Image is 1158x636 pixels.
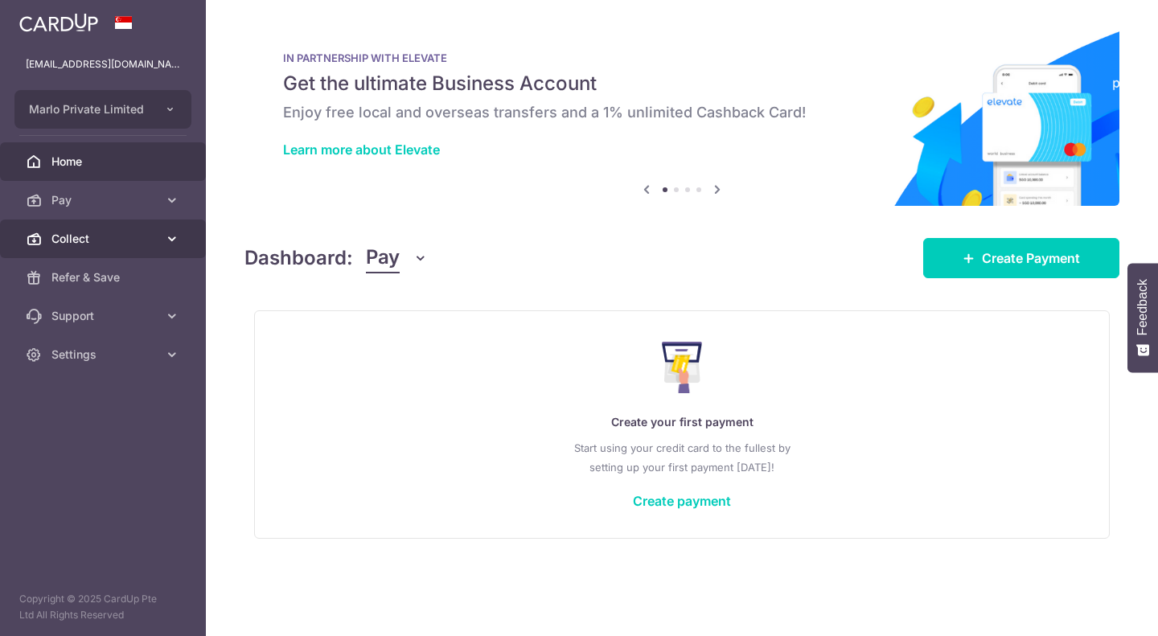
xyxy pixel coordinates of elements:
[51,269,158,285] span: Refer & Save
[283,51,1081,64] p: IN PARTNERSHIP WITH ELEVATE
[366,243,400,273] span: Pay
[26,56,180,72] p: [EMAIL_ADDRESS][DOMAIN_NAME]
[1135,279,1150,335] span: Feedback
[923,238,1119,278] a: Create Payment
[283,103,1081,122] h6: Enjoy free local and overseas transfers and a 1% unlimited Cashback Card!
[287,438,1077,477] p: Start using your credit card to the fullest by setting up your first payment [DATE]!
[662,342,703,393] img: Make Payment
[244,26,1119,206] img: Renovation banner
[283,142,440,158] a: Learn more about Elevate
[51,347,158,363] span: Settings
[287,412,1077,432] p: Create your first payment
[1127,263,1158,372] button: Feedback - Show survey
[982,248,1080,268] span: Create Payment
[19,13,98,32] img: CardUp
[51,308,158,324] span: Support
[244,244,353,273] h4: Dashboard:
[51,154,158,170] span: Home
[51,192,158,208] span: Pay
[36,11,69,26] span: Help
[51,231,158,247] span: Collect
[366,243,428,273] button: Pay
[14,90,191,129] button: Marlo Private Limited
[633,493,731,509] a: Create payment
[29,101,148,117] span: Marlo Private Limited
[283,71,1081,96] h5: Get the ultimate Business Account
